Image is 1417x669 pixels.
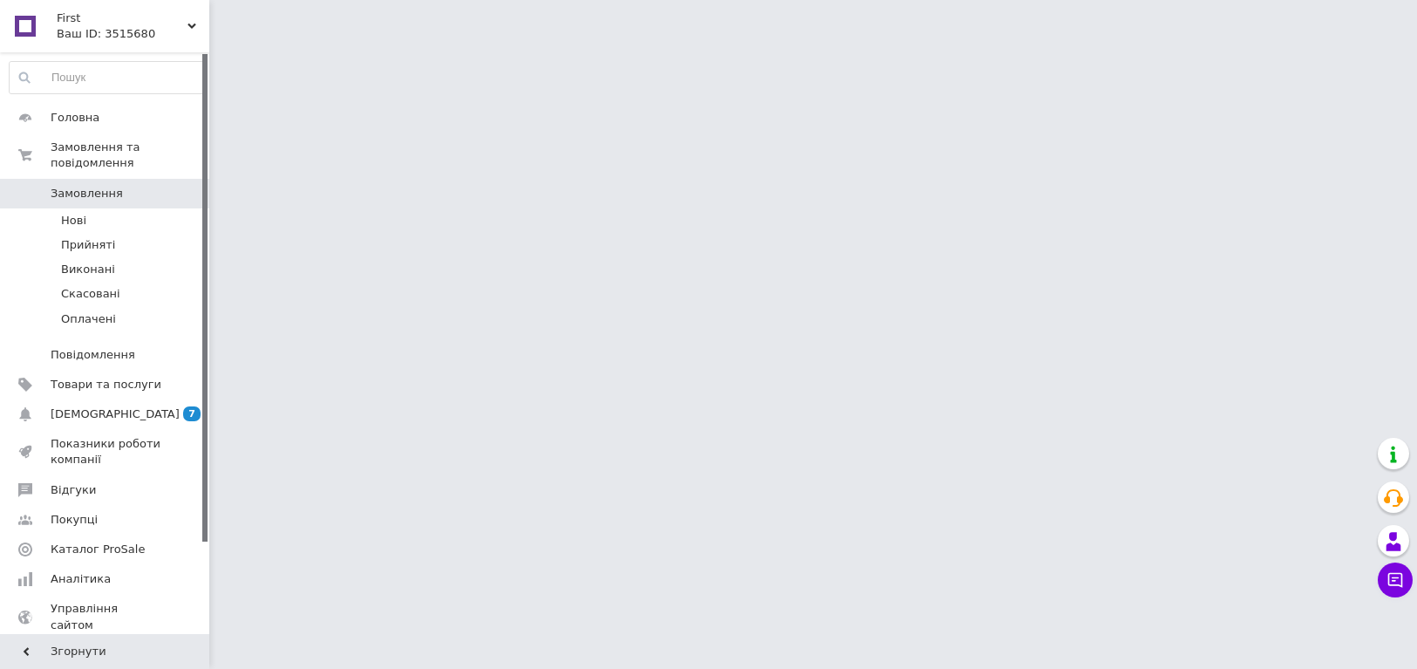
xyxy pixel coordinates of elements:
span: Виконані [61,262,115,277]
span: Відгуки [51,482,96,498]
span: Показники роботи компанії [51,436,161,468]
span: 7 [183,406,201,421]
span: First [57,10,187,26]
input: Пошук [10,62,204,93]
span: Головна [51,110,99,126]
span: Управління сайтом [51,601,161,632]
span: Оплачені [61,311,116,327]
span: Нові [61,213,86,229]
span: Замовлення [51,186,123,201]
span: Прийняті [61,237,115,253]
span: Покупці [51,512,98,528]
span: Каталог ProSale [51,542,145,557]
span: [DEMOGRAPHIC_DATA] [51,406,180,422]
button: Чат з покупцем [1378,563,1413,597]
span: Повідомлення [51,347,135,363]
span: Аналітика [51,571,111,587]
div: Ваш ID: 3515680 [57,26,209,42]
span: Замовлення та повідомлення [51,140,209,171]
span: Скасовані [61,286,120,302]
span: Товари та послуги [51,377,161,393]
